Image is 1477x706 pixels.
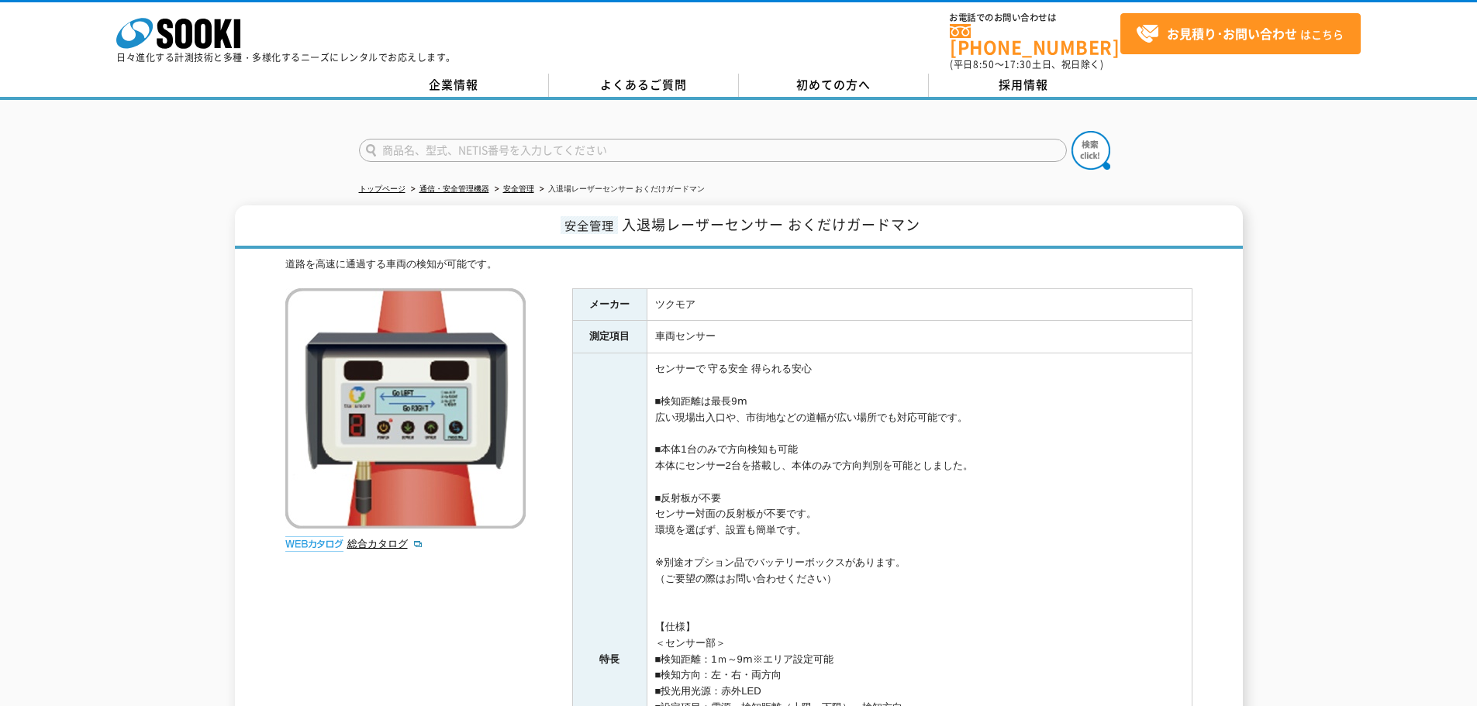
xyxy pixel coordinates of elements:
a: 初めての方へ [739,74,929,97]
span: はこちら [1136,22,1344,46]
img: 入退場レーザーセンサー おくだけガードマン [285,288,526,529]
a: 総合カタログ [347,538,423,549]
strong: お見積り･お問い合わせ [1167,24,1297,43]
a: トップページ [359,184,405,193]
th: 測定項目 [572,321,647,353]
td: 車両センサー [647,321,1192,353]
input: 商品名、型式、NETIS番号を入力してください [359,139,1067,162]
span: 初めての方へ [796,76,871,93]
span: 安全管理 [561,216,618,234]
div: 道路を高速に通過する車両の検知が可能です。 [285,257,1192,273]
a: よくあるご質問 [549,74,739,97]
span: お電話でのお問い合わせは [950,13,1120,22]
li: 入退場レーザーセンサー おくだけガードマン [537,181,706,198]
a: 企業情報 [359,74,549,97]
span: 17:30 [1004,57,1032,71]
span: 入退場レーザーセンサー おくだけガードマン [622,214,920,235]
a: お見積り･お問い合わせはこちら [1120,13,1361,54]
p: 日々進化する計測技術と多種・多様化するニーズにレンタルでお応えします。 [116,53,456,62]
td: ツクモア [647,288,1192,321]
span: (平日 ～ 土日、祝日除く) [950,57,1103,71]
a: 安全管理 [503,184,534,193]
span: 8:50 [973,57,995,71]
img: webカタログ [285,536,343,552]
a: [PHONE_NUMBER] [950,24,1120,56]
a: 通信・安全管理機器 [419,184,489,193]
th: メーカー [572,288,647,321]
a: 採用情報 [929,74,1119,97]
img: btn_search.png [1072,131,1110,170]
